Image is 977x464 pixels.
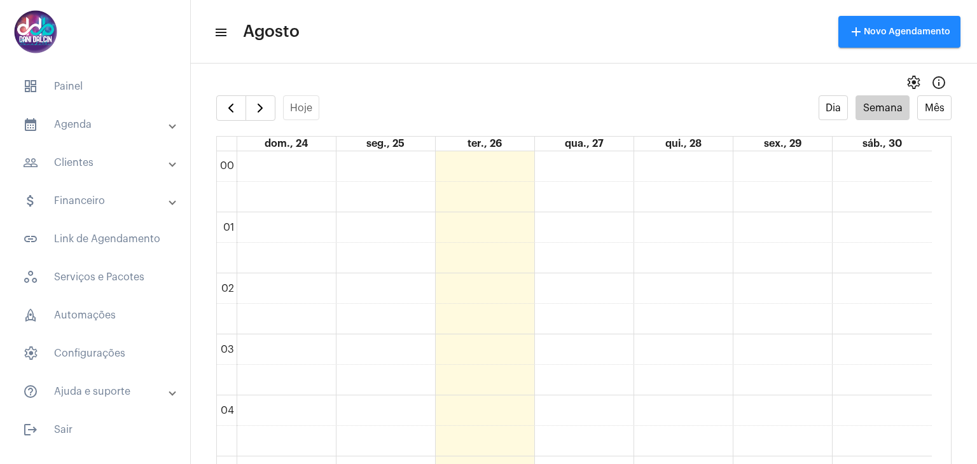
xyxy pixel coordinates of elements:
[8,109,190,140] mat-expansion-panel-header: sidenav iconAgenda
[23,117,38,132] mat-icon: sidenav icon
[23,384,38,399] mat-icon: sidenav icon
[8,186,190,216] mat-expansion-panel-header: sidenav iconFinanceiro
[13,300,177,331] span: Automações
[663,137,704,151] a: 28 de agosto de 2025
[23,117,170,132] mat-panel-title: Agenda
[13,262,177,292] span: Serviços e Pacotes
[23,155,38,170] mat-icon: sidenav icon
[860,137,904,151] a: 30 de agosto de 2025
[856,95,910,120] button: Semana
[218,405,237,416] div: 04
[216,95,246,121] button: Semana Anterior
[218,344,237,355] div: 03
[221,222,237,233] div: 01
[8,147,190,178] mat-expansion-panel-header: sidenav iconClientes
[23,193,38,208] mat-icon: sidenav icon
[214,25,226,40] mat-icon: sidenav icon
[218,160,237,172] div: 00
[849,24,864,39] mat-icon: add
[23,193,170,208] mat-panel-title: Financeiro
[562,137,606,151] a: 27 de agosto de 2025
[23,308,38,323] span: sidenav icon
[246,95,275,121] button: Próximo Semana
[23,346,38,361] span: sidenav icon
[23,155,170,170] mat-panel-title: Clientes
[23,384,170,399] mat-panel-title: Ajuda e suporte
[819,95,849,120] button: Dia
[10,6,61,57] img: 5016df74-caca-6049-816a-988d68c8aa82.png
[901,70,926,95] button: settings
[931,75,946,90] mat-icon: Info
[283,95,320,120] button: Hoje
[13,414,177,445] span: Sair
[926,70,952,95] button: Info
[849,27,950,36] span: Novo Agendamento
[465,137,504,151] a: 26 de agosto de 2025
[838,16,960,48] button: Novo Agendamento
[243,22,300,42] span: Agosto
[262,137,310,151] a: 24 de agosto de 2025
[13,71,177,102] span: Painel
[23,422,38,437] mat-icon: sidenav icon
[8,376,190,407] mat-expansion-panel-header: sidenav iconAjuda e suporte
[23,270,38,285] span: sidenav icon
[917,95,952,120] button: Mês
[23,231,38,247] mat-icon: sidenav icon
[219,283,237,294] div: 02
[761,137,804,151] a: 29 de agosto de 2025
[364,137,407,151] a: 25 de agosto de 2025
[906,75,921,90] span: settings
[13,224,177,254] span: Link de Agendamento
[13,338,177,369] span: Configurações
[23,79,38,94] span: sidenav icon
